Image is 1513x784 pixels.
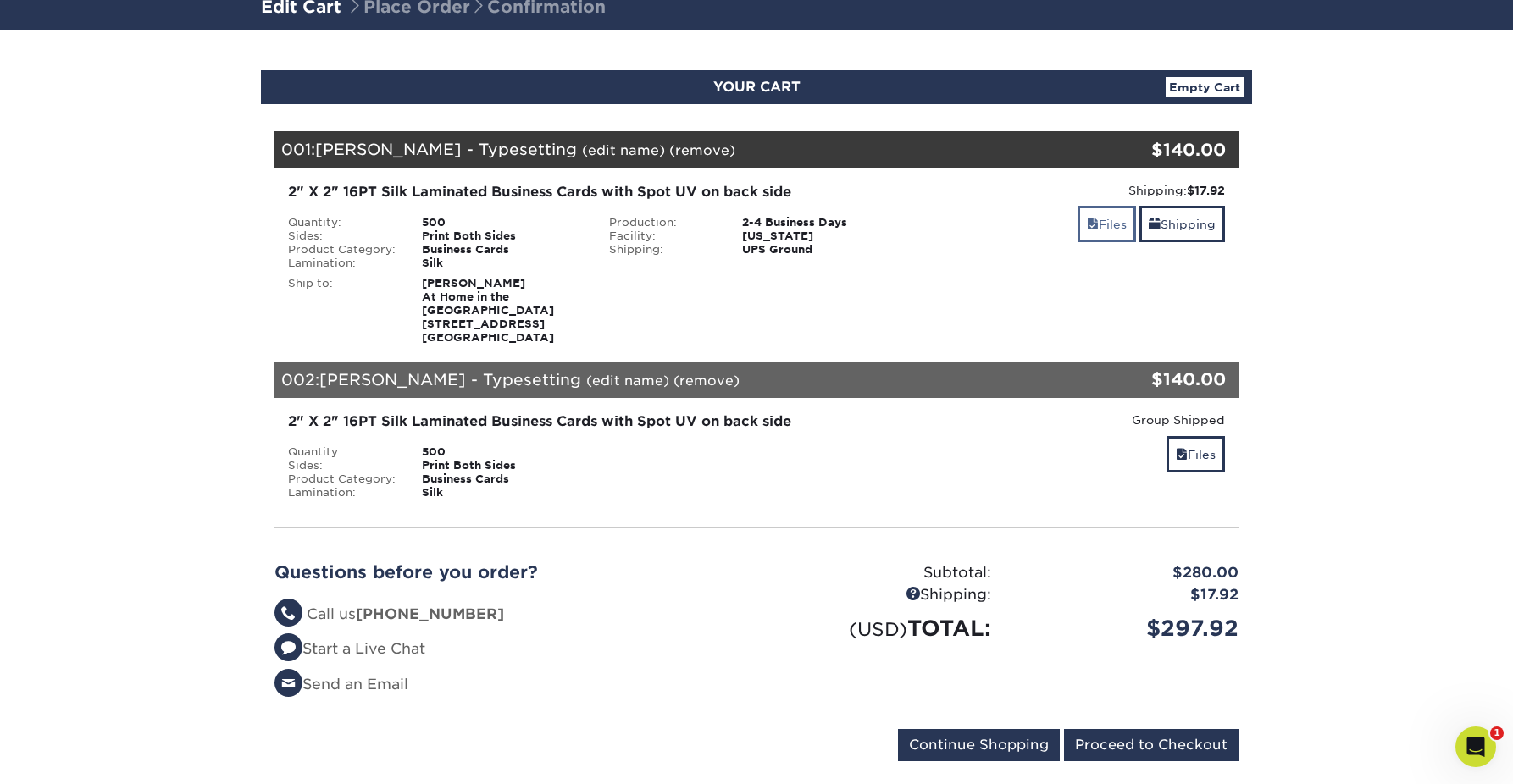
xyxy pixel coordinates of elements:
div: TOTAL: [756,612,1004,644]
iframe: Intercom live chat [1455,726,1496,767]
span: [PERSON_NAME] - Typesetting [319,370,581,389]
div: Print Both Sides [409,229,596,243]
div: Ship to: [275,277,409,345]
div: Business Cards [409,472,596,486]
a: (edit name) [586,373,669,389]
div: 001: [274,131,1078,168]
span: [PERSON_NAME] - Typesetting [315,140,577,158]
a: Start a Live Chat [274,640,425,657]
div: Shipping: [756,584,1004,606]
span: YOUR CART [713,79,801,95]
div: Sides: [275,459,409,472]
div: Product Category: [275,472,409,486]
a: (edit name) [582,142,665,158]
input: Proceed to Checkout [1064,729,1239,761]
div: $280.00 [1004,562,1251,584]
div: 2" X 2" 16PT Silk Laminated Business Cards with Spot UV on back side [288,411,904,432]
div: UPS Ground [729,243,917,257]
div: Business Cards [409,243,596,257]
a: Files [1167,436,1225,472]
div: Lamination: [275,257,409,270]
li: Call us [274,604,744,626]
div: Product Category: [275,243,409,257]
div: Production: [596,216,730,229]
div: 2" X 2" 16PT Silk Laminated Business Cards with Spot UV on back side [288,182,904,202]
div: Group Shipped [929,411,1225,428]
a: Send an Email [274,676,408,693]
div: [US_STATE] [729,229,917,243]
span: 1 [1490,726,1504,740]
a: Shipping [1139,206,1225,242]
div: Quantity: [275,216,409,229]
div: $140.00 [1078,137,1226,163]
div: Print Both Sides [409,459,596,472]
div: $17.92 [1004,584,1251,606]
div: 500 [409,216,596,229]
div: Facility: [596,229,730,243]
small: (USD) [849,618,907,640]
div: Subtotal: [756,562,1004,584]
div: 500 [409,445,596,459]
a: (remove) [669,142,735,158]
div: Sides: [275,229,409,243]
span: files [1087,218,1099,231]
strong: [PERSON_NAME] At Home in the [GEOGRAPHIC_DATA] [STREET_ADDRESS] [GEOGRAPHIC_DATA] [422,277,554,344]
a: Empty Cart [1166,77,1244,97]
span: files [1176,448,1188,461]
iframe: Google Customer Reviews [4,732,144,778]
div: 2-4 Business Days [729,216,917,229]
div: Shipping: [929,182,1225,199]
a: Files [1078,206,1136,242]
h2: Questions before you order? [274,562,744,582]
div: Quantity: [275,445,409,459]
a: (remove) [673,373,740,389]
input: Continue Shopping [898,729,1060,761]
div: Lamination: [275,486,409,500]
div: $140.00 [1078,367,1226,392]
span: shipping [1149,218,1161,231]
div: $297.92 [1004,612,1251,644]
strong: $17.92 [1187,184,1225,197]
div: Silk [409,257,596,270]
strong: [PHONE_NUMBER] [356,605,504,622]
div: Shipping: [596,243,730,257]
div: 002: [274,362,1078,399]
div: Silk [409,486,596,500]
